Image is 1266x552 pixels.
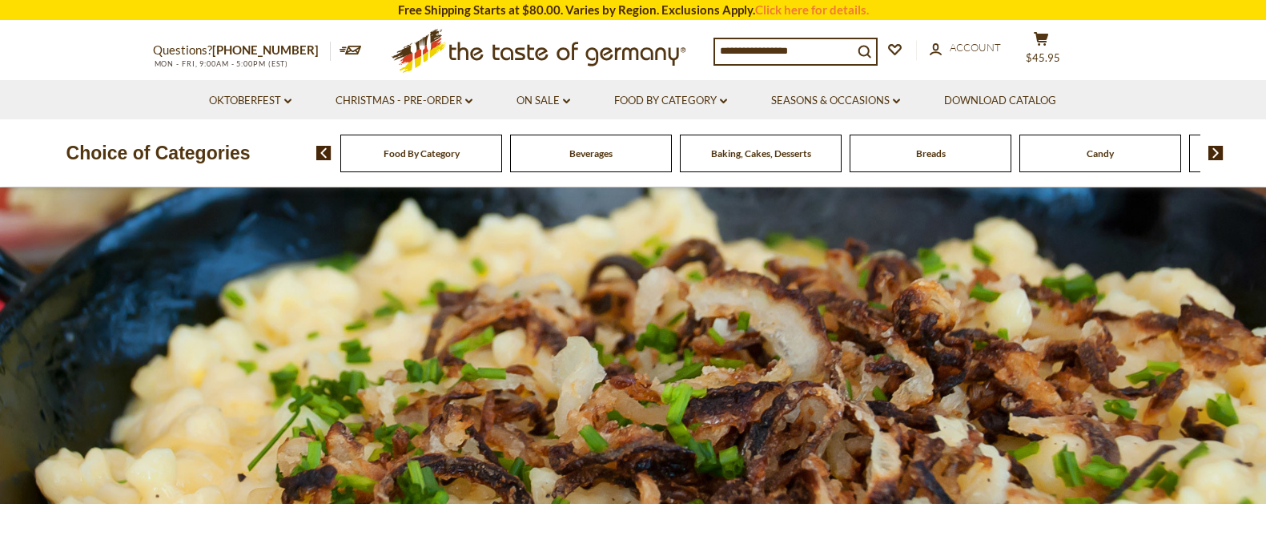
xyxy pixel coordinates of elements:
a: Baking, Cakes, Desserts [711,147,811,159]
a: Download Catalog [944,92,1056,110]
span: $45.95 [1026,51,1060,64]
a: Christmas - PRE-ORDER [336,92,472,110]
span: MON - FRI, 9:00AM - 5:00PM (EST) [153,59,289,68]
img: next arrow [1208,146,1224,160]
a: Candy [1087,147,1114,159]
p: Questions? [153,40,331,61]
a: Food By Category [384,147,460,159]
span: Account [950,41,1001,54]
img: previous arrow [316,146,332,160]
a: Breads [916,147,946,159]
a: Click here for details. [755,2,869,17]
a: On Sale [516,92,570,110]
a: Seasons & Occasions [771,92,900,110]
a: [PHONE_NUMBER] [212,42,319,57]
a: Account [930,39,1001,57]
a: Food By Category [614,92,727,110]
a: Oktoberfest [209,92,291,110]
a: Beverages [569,147,613,159]
button: $45.95 [1018,31,1066,71]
